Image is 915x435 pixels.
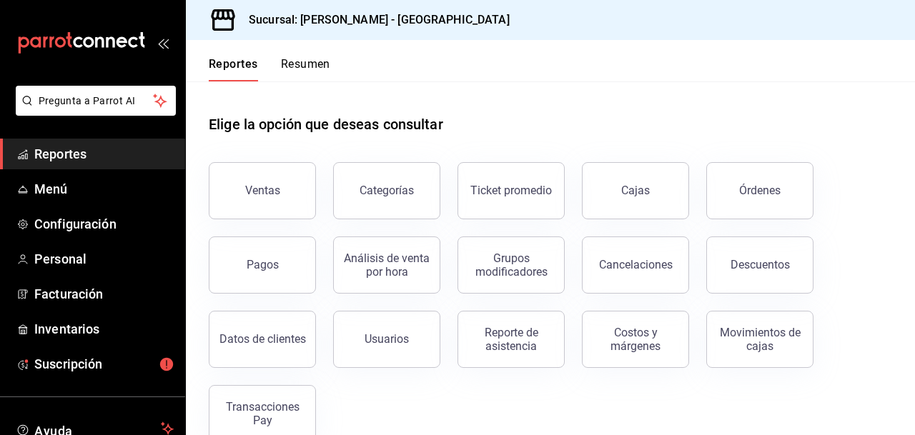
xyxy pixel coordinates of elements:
[219,332,306,346] div: Datos de clientes
[591,326,680,353] div: Costos y márgenes
[706,311,813,368] button: Movimientos de cajas
[209,311,316,368] button: Datos de clientes
[209,236,316,294] button: Pagos
[39,94,154,109] span: Pregunta a Parrot AI
[342,251,431,279] div: Análisis de venta por hora
[457,311,565,368] button: Reporte de asistencia
[209,57,258,81] button: Reportes
[333,311,440,368] button: Usuarios
[706,162,813,219] button: Órdenes
[621,182,651,199] div: Cajas
[34,144,174,164] span: Reportes
[34,179,174,199] span: Menú
[457,236,565,294] button: Grupos modificadores
[281,57,330,81] button: Resumen
[470,184,552,197] div: Ticket promedio
[34,284,174,304] span: Facturación
[582,236,689,294] button: Cancelaciones
[360,184,414,197] div: Categorías
[582,311,689,368] button: Costos y márgenes
[209,162,316,219] button: Ventas
[209,114,443,135] h1: Elige la opción que deseas consultar
[34,354,174,374] span: Suscripción
[333,162,440,219] button: Categorías
[467,251,555,279] div: Grupos modificadores
[34,249,174,269] span: Personal
[582,162,689,219] a: Cajas
[467,326,555,353] div: Reporte de asistencia
[333,236,440,294] button: Análisis de venta por hora
[716,326,804,353] div: Movimientos de cajas
[365,332,409,346] div: Usuarios
[209,57,330,81] div: navigation tabs
[218,400,307,427] div: Transacciones Pay
[34,319,174,339] span: Inventarios
[457,162,565,219] button: Ticket promedio
[16,86,176,116] button: Pregunta a Parrot AI
[731,258,790,271] div: Descuentos
[157,37,169,49] button: open_drawer_menu
[245,184,280,197] div: Ventas
[10,104,176,119] a: Pregunta a Parrot AI
[237,11,510,29] h3: Sucursal: [PERSON_NAME] - [GEOGRAPHIC_DATA]
[34,214,174,234] span: Configuración
[739,184,781,197] div: Órdenes
[706,236,813,294] button: Descuentos
[599,258,673,271] div: Cancelaciones
[247,258,279,271] div: Pagos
